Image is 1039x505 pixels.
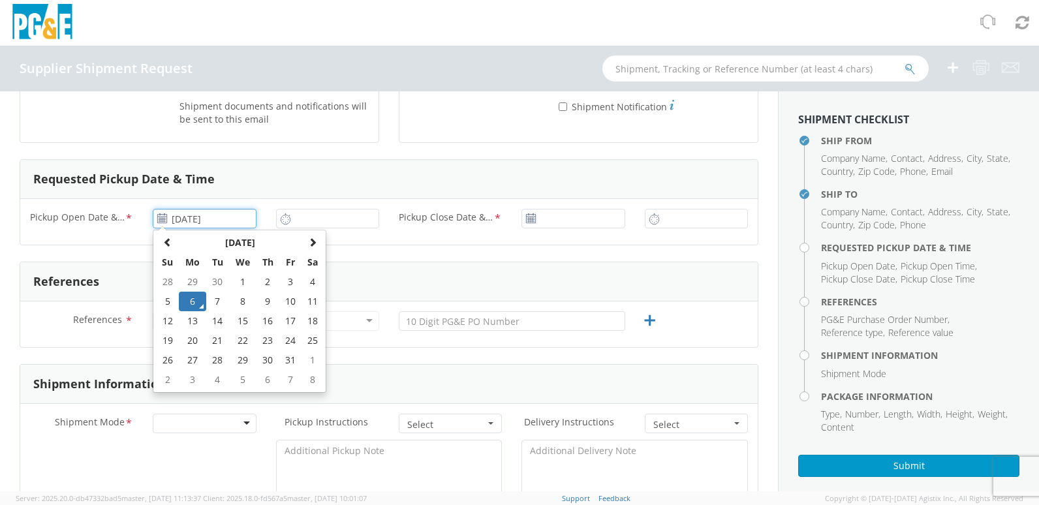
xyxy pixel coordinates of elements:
td: 26 [156,350,179,370]
td: 11 [302,292,324,311]
li: , [928,152,963,165]
td: 3 [279,272,302,292]
input: Shipment, Tracking or Reference Number (at least 4 chars) [602,55,929,82]
span: Contact [891,206,923,218]
span: State [987,152,1008,164]
li: , [821,313,950,326]
span: Shipment Mode [55,416,125,431]
h4: References [821,297,1019,307]
td: 27 [179,350,206,370]
li: , [858,219,897,232]
span: Server: 2025.20.0-db47332bad5 [16,493,201,503]
td: 24 [279,331,302,350]
td: 15 [229,311,256,331]
td: 20 [179,331,206,350]
td: 6 [256,370,279,390]
span: Company Name [821,206,886,218]
td: 30 [206,272,229,292]
span: master, [DATE] 11:13:37 [121,493,201,503]
span: Copyright © [DATE]-[DATE] Agistix Inc., All Rights Reserved [825,493,1023,504]
td: 31 [279,350,302,370]
th: Sa [302,252,324,272]
li: , [891,152,925,165]
span: Shipment Mode [821,367,886,380]
td: 9 [256,292,279,311]
td: 5 [229,370,256,390]
td: 17 [279,311,302,331]
strong: Shipment Checklist [798,112,909,127]
li: , [967,152,984,165]
span: City [967,206,982,218]
th: Su [156,252,179,272]
td: 2 [256,272,279,292]
span: Content [821,421,854,433]
li: , [821,206,888,219]
span: Phone [900,165,926,177]
span: Pickup Instructions [285,416,368,428]
li: , [928,206,963,219]
span: Reference type [821,326,883,339]
td: 12 [156,311,179,331]
span: State [987,206,1008,218]
li: , [917,408,942,421]
td: 16 [256,311,279,331]
td: 23 [256,331,279,350]
span: Pickup Open Time [901,260,975,272]
th: Select Month [179,233,301,252]
a: Feedback [598,493,630,503]
img: pge-logo-06675f144f4cfa6a6814.png [10,4,75,42]
span: Zip Code [858,219,895,231]
td: 8 [302,370,324,390]
span: Country [821,219,853,231]
span: Number [845,408,878,420]
li: , [821,152,888,165]
span: Next Month [308,237,317,247]
th: Th [256,252,279,272]
td: 19 [156,331,179,350]
td: 10 [279,292,302,311]
h4: Package Information [821,391,1019,401]
td: 6 [179,292,206,311]
td: 28 [156,272,179,292]
li: , [821,273,897,286]
label: Shipment documents and notifications will be sent to this email [179,98,369,126]
li: , [845,408,880,421]
span: Type [821,408,840,420]
th: Fr [279,252,302,272]
span: Reference value [888,326,954,339]
td: 29 [229,350,256,370]
li: , [858,165,897,178]
span: Company Name [821,152,886,164]
h3: References [33,275,99,288]
button: Select [645,414,748,433]
td: 30 [256,350,279,370]
td: 28 [206,350,229,370]
input: 10 Digit PG&E PO Number [399,311,625,331]
td: 1 [229,272,256,292]
span: Pickup Close Time [901,273,975,285]
li: , [821,165,855,178]
td: 14 [206,311,229,331]
span: Client: 2025.18.0-fd567a5 [203,493,367,503]
td: 3 [179,370,206,390]
h3: Requested Pickup Date & Time [33,173,215,186]
td: 18 [302,311,324,331]
span: Contact [891,152,923,164]
span: Address [928,206,961,218]
td: 1 [302,350,324,370]
li: , [821,219,855,232]
h4: Shipment Information [821,350,1019,360]
td: 29 [179,272,206,292]
h4: Ship To [821,189,1019,199]
li: , [946,408,974,421]
li: , [821,326,885,339]
td: 7 [206,292,229,311]
li: , [821,408,842,421]
h3: Shipment Information [33,378,166,391]
span: Previous Month [163,237,172,247]
span: Zip Code [858,165,895,177]
span: PG&E Purchase Order Number [821,313,948,326]
td: 25 [302,331,324,350]
td: 22 [229,331,256,350]
input: Shipment Notification [559,102,567,111]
